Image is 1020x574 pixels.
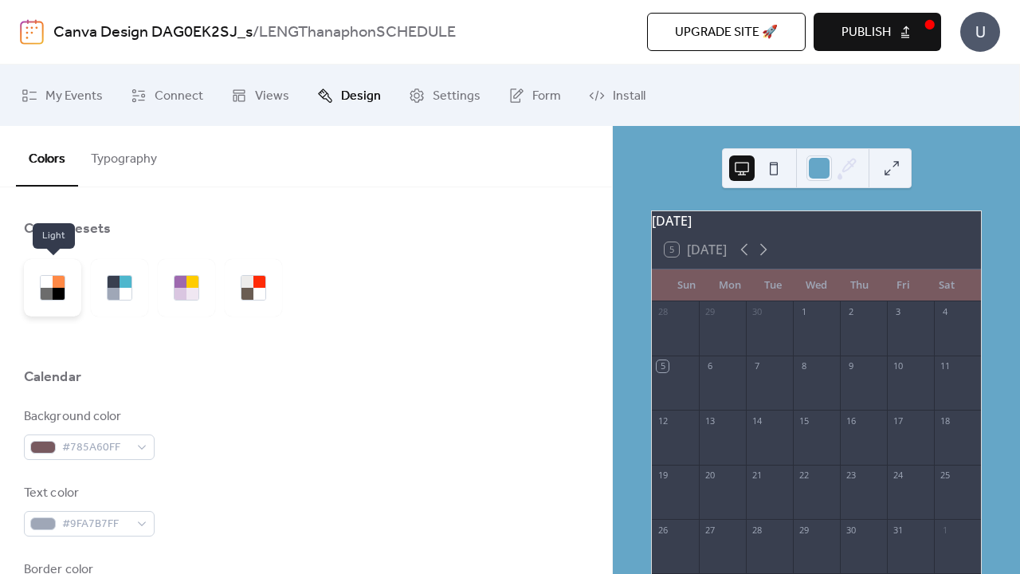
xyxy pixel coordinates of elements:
[892,470,904,482] div: 24
[845,415,857,427] div: 16
[78,126,170,185] button: Typography
[24,484,151,503] div: Text color
[892,524,904,536] div: 31
[33,223,75,249] span: Light
[892,306,904,318] div: 3
[838,269,881,301] div: Thu
[20,19,44,45] img: logo
[259,18,456,48] b: LENGThanaphonSCHEDULE
[939,306,951,318] div: 4
[665,269,708,301] div: Sun
[751,524,763,536] div: 28
[24,368,81,387] div: Calendar
[704,524,716,536] div: 27
[939,524,951,536] div: 1
[433,84,481,108] span: Settings
[652,211,981,230] div: [DATE]
[305,71,393,120] a: Design
[53,18,253,48] a: Canva Design DAG0EK2SJ_s
[657,360,669,372] div: 5
[119,71,215,120] a: Connect
[16,126,78,187] button: Colors
[704,470,716,482] div: 20
[798,415,810,427] div: 15
[657,524,669,536] div: 26
[845,524,857,536] div: 30
[496,71,573,120] a: Form
[704,415,716,427] div: 13
[845,470,857,482] div: 23
[845,306,857,318] div: 2
[708,269,751,301] div: Mon
[814,13,941,51] button: Publish
[841,23,891,42] span: Publish
[45,84,103,108] span: My Events
[657,306,669,318] div: 28
[155,84,203,108] span: Connect
[751,470,763,482] div: 21
[62,438,129,458] span: #785A60FF
[341,84,381,108] span: Design
[881,269,924,301] div: Fri
[24,219,111,238] div: Color Presets
[10,71,115,120] a: My Events
[255,84,289,108] span: Views
[845,360,857,372] div: 9
[798,306,810,318] div: 1
[613,84,645,108] span: Install
[751,415,763,427] div: 14
[892,360,904,372] div: 10
[657,470,669,482] div: 19
[253,18,259,48] b: /
[751,269,794,301] div: Tue
[532,84,561,108] span: Form
[751,306,763,318] div: 30
[704,306,716,318] div: 29
[925,269,968,301] div: Sat
[939,360,951,372] div: 11
[960,12,1000,52] div: U
[939,415,951,427] div: 18
[657,415,669,427] div: 12
[647,13,806,51] button: Upgrade site 🚀
[704,360,716,372] div: 6
[675,23,778,42] span: Upgrade site 🚀
[798,524,810,536] div: 29
[24,407,151,427] div: Background color
[794,269,838,301] div: Wed
[397,71,492,120] a: Settings
[577,71,657,120] a: Install
[798,360,810,372] div: 8
[219,71,301,120] a: Views
[892,415,904,427] div: 17
[62,515,129,534] span: #9FA7B7FF
[751,360,763,372] div: 7
[798,470,810,482] div: 22
[939,470,951,482] div: 25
